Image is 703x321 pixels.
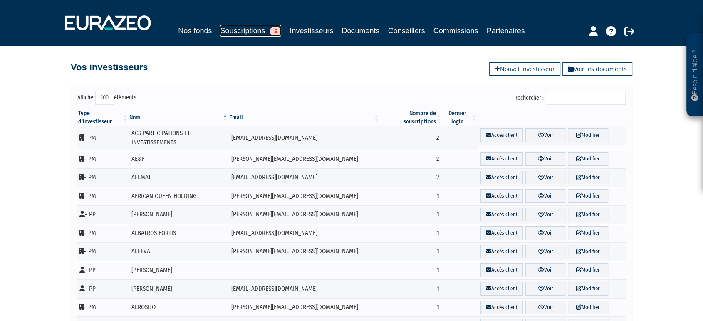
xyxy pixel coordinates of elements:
a: Voir [525,301,566,314]
td: [PERSON_NAME][EMAIL_ADDRESS][DOMAIN_NAME] [228,242,380,261]
a: Voir [525,282,566,296]
td: [PERSON_NAME][EMAIL_ADDRESS][DOMAIN_NAME] [228,205,380,224]
a: Accès client [480,226,523,240]
td: ALBATROS FORTIS [129,224,228,242]
a: Conseillers [388,25,425,37]
td: [PERSON_NAME][EMAIL_ADDRESS][DOMAIN_NAME] [228,298,380,317]
td: 1 [380,224,442,242]
td: [PERSON_NAME][EMAIL_ADDRESS][DOMAIN_NAME] [228,187,380,205]
a: Documents [342,25,379,37]
p: Besoin d'aide ? [690,38,700,113]
th: Nom : activer pour trier la colonne par ordre d&eacute;croissant [129,109,228,126]
label: Rechercher : [514,91,626,105]
a: Accès client [480,189,523,203]
a: Accès client [480,208,523,222]
th: &nbsp; [478,109,626,126]
th: Email : activer pour trier la colonne par ordre croissant [228,109,380,126]
span: 5 [270,27,281,35]
a: Accès client [480,152,523,166]
a: Modifier [568,245,608,259]
label: Afficher éléments [77,91,136,105]
td: 2 [380,126,442,150]
a: Investisseurs [290,25,333,38]
select: Afficheréléments [95,91,114,105]
td: [EMAIL_ADDRESS][DOMAIN_NAME] [228,224,380,242]
a: Accès client [480,245,523,259]
td: [EMAIL_ADDRESS][DOMAIN_NAME] [228,168,380,187]
th: Nombre de souscriptions : activer pour trier la colonne par ordre croissant [380,109,442,126]
a: Modifier [568,301,608,314]
td: - PM [77,126,129,150]
td: - PM [77,224,129,242]
th: Dernier login : activer pour trier la colonne par ordre croissant [442,109,478,126]
td: 1 [380,298,442,317]
td: [EMAIL_ADDRESS][DOMAIN_NAME] [228,279,380,298]
input: Rechercher : [547,91,626,105]
td: 1 [380,205,442,224]
a: Voir [525,208,566,222]
td: ALEEVA [129,242,228,261]
td: ALROSITO [129,298,228,317]
a: Modifier [568,171,608,185]
td: 1 [380,242,442,261]
a: Nouvel investisseur [489,62,560,76]
a: Voir [525,263,566,277]
td: [EMAIL_ADDRESS][DOMAIN_NAME] [228,126,380,150]
td: 1 [380,279,442,298]
img: 1732889491-logotype_eurazeo_blanc_rvb.png [65,15,151,30]
td: ACS PARTICIPATIONS ET INVESTISSEMENTS [129,126,228,150]
td: 2 [380,168,442,187]
a: Accès client [480,282,523,296]
a: Voir les documents [562,62,632,76]
td: - PP [77,279,129,298]
td: - PM [77,168,129,187]
td: AE&F [129,150,228,168]
a: Modifier [568,128,608,142]
a: Voir [525,189,566,203]
a: Souscriptions5 [220,25,281,37]
a: Nos fonds [178,25,212,37]
a: Voir [525,171,566,185]
a: Partenaires [487,25,525,37]
td: - PM [77,298,129,317]
td: [PERSON_NAME] [129,205,228,224]
td: - PM [77,150,129,168]
td: [PERSON_NAME] [129,261,228,279]
a: Modifier [568,208,608,222]
td: 1 [380,187,442,205]
a: Voir [525,226,566,240]
td: 1 [380,261,442,279]
td: - PP [77,205,129,224]
td: [PERSON_NAME] [129,279,228,298]
a: Modifier [568,263,608,277]
td: - PM [77,242,129,261]
a: Modifier [568,189,608,203]
td: AFRICAN QUEEN HOLDING [129,187,228,205]
a: Accès client [480,128,523,142]
a: Voir [525,152,566,166]
a: Modifier [568,152,608,166]
td: - PP [77,261,129,279]
a: Accès client [480,301,523,314]
td: 2 [380,150,442,168]
a: Voir [525,128,566,142]
a: Accès client [480,263,523,277]
a: Accès client [480,171,523,185]
a: Commissions [433,25,478,37]
th: Type d'investisseur : activer pour trier la colonne par ordre croissant [77,109,129,126]
h4: Vos investisseurs [71,62,148,72]
a: Voir [525,245,566,259]
td: AELMAT [129,168,228,187]
td: - PM [77,187,129,205]
a: Modifier [568,282,608,296]
td: [PERSON_NAME][EMAIL_ADDRESS][DOMAIN_NAME] [228,150,380,168]
a: Modifier [568,226,608,240]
